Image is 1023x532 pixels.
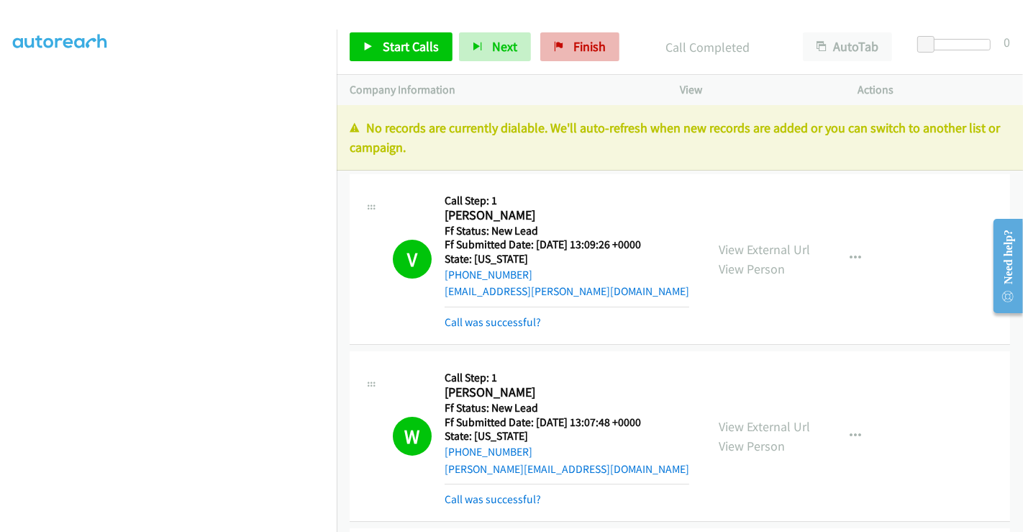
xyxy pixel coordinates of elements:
[445,224,689,238] h5: Ff Status: New Lead
[858,81,1011,99] p: Actions
[924,39,991,50] div: Delay between calls (in seconds)
[573,38,606,55] span: Finish
[540,32,619,61] a: Finish
[393,240,432,279] h1: V
[393,417,432,456] h1: W
[803,32,892,61] button: AutoTab
[445,384,659,401] h2: [PERSON_NAME]
[459,32,531,61] button: Next
[719,418,810,435] a: View External Url
[445,371,689,385] h5: Call Step: 1
[445,268,532,281] a: [PHONE_NUMBER]
[445,315,541,329] a: Call was successful?
[445,415,689,430] h5: Ff Submitted Date: [DATE] 13:07:48 +0000
[445,401,689,415] h5: Ff Status: New Lead
[445,194,689,208] h5: Call Step: 1
[445,252,689,266] h5: State: [US_STATE]
[639,37,777,57] p: Call Completed
[350,32,453,61] a: Start Calls
[719,438,785,454] a: View Person
[680,81,832,99] p: View
[350,81,654,99] p: Company Information
[719,261,785,277] a: View Person
[1004,32,1010,52] div: 0
[445,207,659,224] h2: [PERSON_NAME]
[445,462,689,476] a: [PERSON_NAME][EMAIL_ADDRESS][DOMAIN_NAME]
[445,492,541,506] a: Call was successful?
[445,445,532,459] a: [PHONE_NUMBER]
[445,284,689,298] a: [EMAIL_ADDRESS][PERSON_NAME][DOMAIN_NAME]
[350,118,1010,157] p: No records are currently dialable. We'll auto-refresh when new records are added or you can switc...
[719,241,810,258] a: View External Url
[982,209,1023,323] iframe: Resource Center
[445,238,689,252] h5: Ff Submitted Date: [DATE] 13:09:26 +0000
[445,429,689,443] h5: State: [US_STATE]
[492,38,517,55] span: Next
[383,38,439,55] span: Start Calls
